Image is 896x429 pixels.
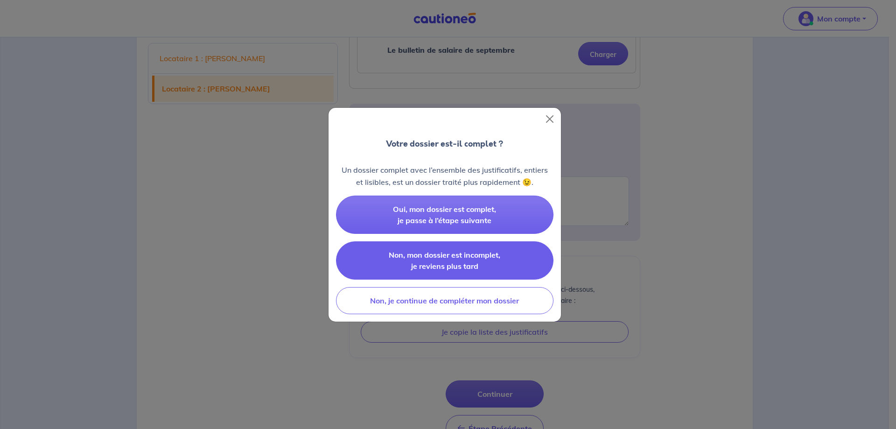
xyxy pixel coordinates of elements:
[336,241,553,280] button: Non, mon dossier est incomplet, je reviens plus tard
[386,138,503,150] p: Votre dossier est-il complet ?
[389,250,500,271] span: Non, mon dossier est incomplet, je reviens plus tard
[542,112,557,127] button: Close
[336,164,553,188] p: Un dossier complet avec l’ensemble des justificatifs, entiers et lisibles, est un dossier traité ...
[336,196,553,234] button: Oui, mon dossier est complet, je passe à l’étape suivante
[370,296,519,305] span: Non, je continue de compléter mon dossier
[393,204,496,225] span: Oui, mon dossier est complet, je passe à l’étape suivante
[336,287,553,314] button: Non, je continue de compléter mon dossier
